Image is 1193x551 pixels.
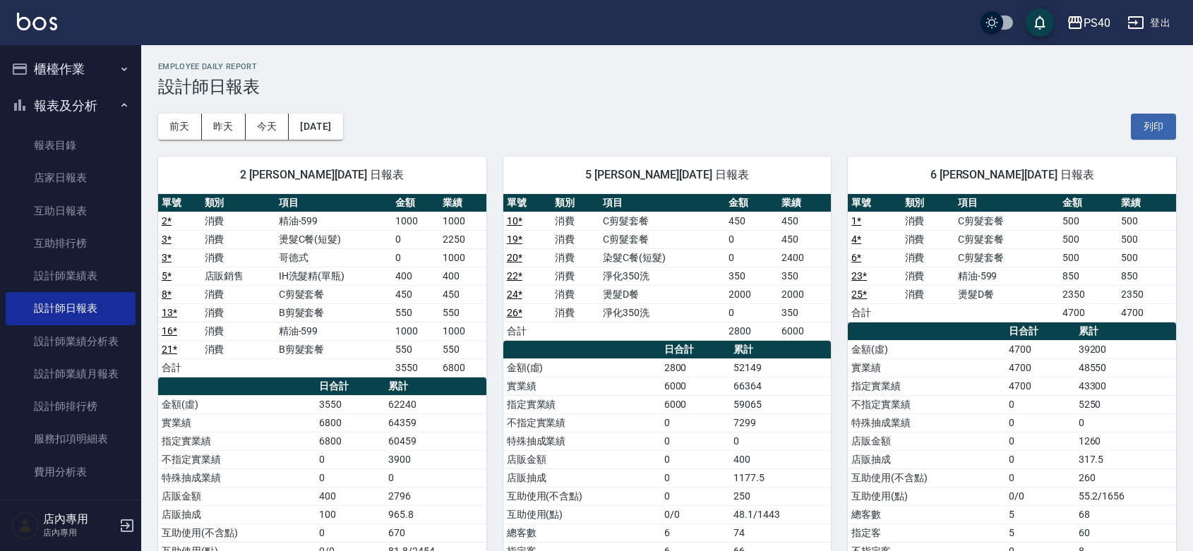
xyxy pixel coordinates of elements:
td: 消費 [201,303,275,322]
td: 4700 [1117,303,1176,322]
td: 5 [1005,523,1074,542]
td: 0 [316,450,385,468]
td: C剪髮套餐 [275,285,392,303]
td: 400 [316,487,385,505]
td: 燙髮C餐(短髮) [275,230,392,248]
td: 1000 [439,248,486,267]
td: 不指定實業績 [503,413,661,432]
td: 0 [1005,395,1074,413]
td: 互助使用(點) [503,505,661,523]
th: 項目 [275,194,392,212]
td: 特殊抽成業績 [158,468,316,487]
td: 0 [392,248,439,267]
td: 店販金額 [503,450,661,468]
td: 2000 [725,285,778,303]
td: 實業績 [158,413,316,432]
a: 設計師排行榜 [6,390,136,423]
td: 48.1/1443 [730,505,831,523]
td: 6800 [439,358,486,377]
td: 金額(虛) [503,358,661,377]
td: 68 [1075,505,1176,523]
button: PS40 [1061,8,1116,37]
th: 類別 [201,194,275,212]
a: 設計師業績分析表 [6,325,136,358]
td: 400 [730,450,831,468]
a: 費用分析表 [6,456,136,488]
td: 總客數 [848,505,1005,523]
img: Person [11,511,40,540]
td: 哥德式 [275,248,392,267]
td: 0 [1005,450,1074,468]
span: 6 [PERSON_NAME][DATE] 日報表 [865,168,1159,182]
a: 店家日報表 [6,162,136,194]
td: 850 [1059,267,1117,285]
th: 日合計 [661,341,730,359]
td: 不指定實業績 [848,395,1005,413]
a: 互助排行榜 [6,227,136,260]
td: 2000 [778,285,831,303]
a: 設計師業績月報表 [6,358,136,390]
td: 消費 [201,285,275,303]
td: 5 [1005,505,1074,523]
td: 店販銷售 [201,267,275,285]
td: 66364 [730,377,831,395]
td: 0 [316,468,385,487]
td: B剪髮套餐 [275,340,392,358]
a: 設計師日報表 [6,292,136,325]
td: 消費 [551,303,599,322]
td: 4700 [1059,303,1117,322]
td: 59065 [730,395,831,413]
td: 60459 [385,432,486,450]
td: 1000 [392,212,439,230]
td: 6000 [661,395,730,413]
td: 消費 [551,248,599,267]
td: 2800 [661,358,730,377]
td: 合計 [158,358,201,377]
td: 500 [1117,230,1176,248]
td: 淨化350洗 [599,303,725,322]
td: IH洗髮精(單瓶) [275,267,392,285]
td: 互助使用(不含點) [503,487,661,505]
td: 0 [385,468,486,487]
td: 指定實業績 [503,395,661,413]
td: 染髮C餐(短髮) [599,248,725,267]
td: 實業績 [848,358,1005,377]
td: 100 [316,505,385,523]
td: 0 [661,487,730,505]
td: 0 [1005,468,1074,487]
td: 52149 [730,358,831,377]
td: 0 [1075,413,1176,432]
td: 消費 [551,267,599,285]
span: 5 [PERSON_NAME][DATE] 日報表 [520,168,815,182]
td: 6000 [661,377,730,395]
td: 消費 [551,212,599,230]
td: 消費 [201,212,275,230]
td: 450 [778,212,831,230]
td: 消費 [901,267,954,285]
td: 消費 [901,230,954,248]
td: 1260 [1075,432,1176,450]
td: 550 [439,303,486,322]
td: 350 [778,267,831,285]
td: 精油-599 [275,322,392,340]
td: 店販金額 [158,487,316,505]
td: 指定實業績 [158,432,316,450]
td: 317.5 [1075,450,1176,468]
table: a dense table [158,194,486,377]
td: 互助使用(點) [848,487,1005,505]
td: 消費 [201,248,275,267]
td: 消費 [201,322,275,340]
td: 0 [725,230,778,248]
td: 6000 [778,322,831,340]
td: 合計 [503,322,551,340]
td: 0 [661,432,730,450]
td: 消費 [551,230,599,248]
td: 450 [439,285,486,303]
img: Logo [17,13,57,30]
td: 指定客 [848,523,1005,542]
td: 550 [439,340,486,358]
td: 互助使用(不含點) [158,523,316,542]
td: 1000 [439,322,486,340]
td: 消費 [901,248,954,267]
td: 指定實業績 [848,377,1005,395]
